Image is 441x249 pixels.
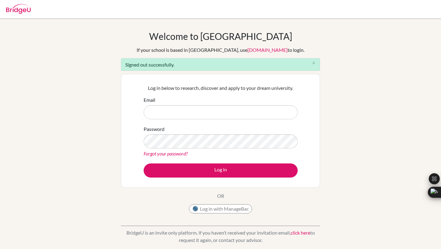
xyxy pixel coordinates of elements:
i: close [311,61,316,65]
p: OR [217,192,224,200]
button: Log in [144,163,298,178]
a: Forgot your password? [144,151,188,156]
a: [DOMAIN_NAME] [247,47,288,53]
h1: Welcome to [GEOGRAPHIC_DATA] [149,31,292,42]
a: click here [291,230,310,236]
button: Close [307,59,320,68]
label: Email [144,96,155,104]
div: Signed out successfully. [121,58,320,71]
label: Password [144,125,164,133]
p: Log in below to research, discover and apply to your dream university. [144,84,298,92]
div: If your school is based in [GEOGRAPHIC_DATA], use to login. [137,46,304,54]
p: BridgeU is an invite only platform. If you haven’t received your invitation email, to request it ... [121,229,320,244]
img: Bridge-U [6,4,31,14]
button: Log in with ManageBac [189,204,252,213]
